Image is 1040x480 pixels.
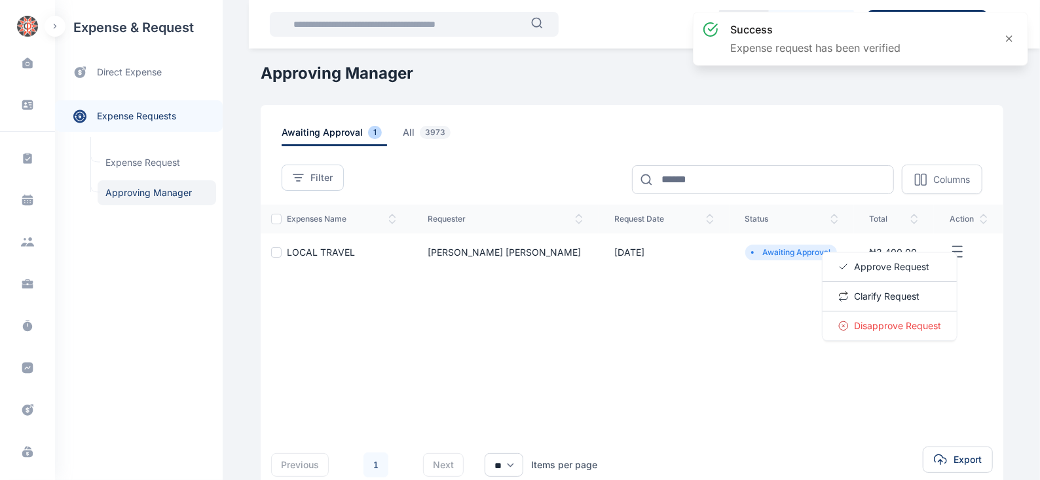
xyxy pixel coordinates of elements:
[745,214,838,224] span: status
[287,214,396,224] span: expenses Name
[55,55,223,90] a: direct expense
[282,126,403,146] a: awaiting approval1
[310,171,333,184] span: Filter
[98,150,216,175] a: Expense Request
[428,214,583,224] span: Requester
[751,247,832,258] li: Awaiting Approval
[282,165,344,191] button: Filter
[282,126,387,146] span: awaiting approval
[950,214,988,224] span: action
[423,453,464,477] button: next
[854,319,941,332] span: Disapprove Request
[870,247,918,258] span: ₦ 3,400.00
[98,180,216,205] a: Approving Manager
[950,244,988,260] button: Approve RequestClarify RequestDisapprove Request
[730,40,901,56] p: Expense request has been verified
[271,453,329,477] button: previous
[412,233,599,271] td: [PERSON_NAME] [PERSON_NAME]
[933,173,970,186] p: Columns
[599,233,729,271] td: [DATE]
[55,90,223,132] div: expense requests
[923,447,993,473] button: Export
[363,452,389,478] li: 1
[854,290,919,303] span: Clarify Request
[902,165,982,194] button: Columns
[854,260,929,273] span: Approve Request
[363,452,388,477] a: 1
[531,458,597,471] div: Items per page
[368,126,382,139] span: 1
[261,63,1003,84] h1: Approving Manager
[420,126,451,139] span: 3973
[403,126,472,146] a: all3973
[614,214,713,224] span: request date
[394,456,413,474] li: 下一页
[339,456,358,474] li: 上一页
[403,126,456,146] span: all
[287,247,355,258] a: LOCAL TRAVEL
[730,22,901,37] h3: success
[870,214,918,224] span: total
[97,66,162,79] span: direct expense
[55,100,223,132] a: expense requests
[954,453,982,466] span: Export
